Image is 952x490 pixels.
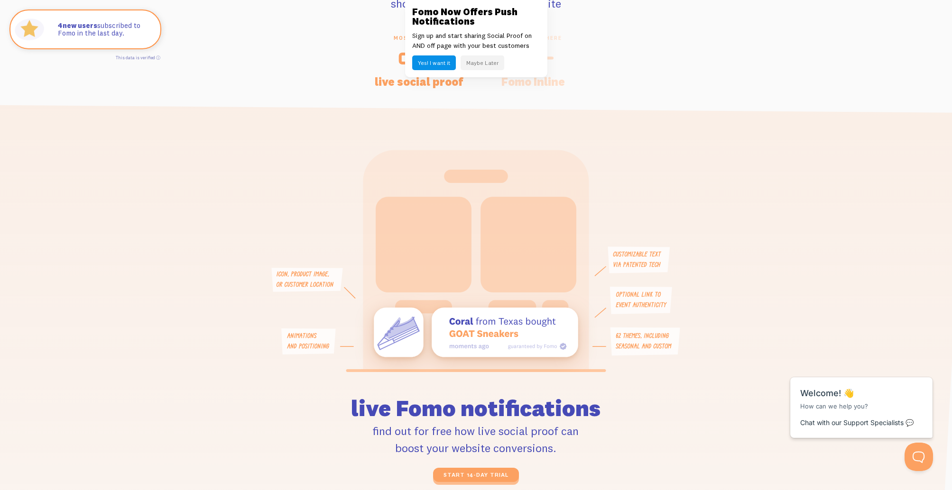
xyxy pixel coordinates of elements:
span: most popular [374,35,465,41]
button: Yes! I want it [412,55,456,70]
h3: Fomo Now Offers Push Notifications [412,7,540,26]
iframe: Help Scout Beacon - Messages and Notifications [786,354,938,443]
h4: Fomo Inline [488,76,579,87]
a: This data is verified ⓘ [116,55,160,60]
h4: live social proof [374,76,465,87]
h2: live Fomo notifications [279,374,673,419]
p: Sign up and start sharing Social Proof on AND off page with your best customers [412,31,540,51]
button: Maybe Later [461,55,504,70]
a: start 14-day trial [433,468,519,482]
p: find out for free how live social proof can boost your website conversions. [279,422,673,456]
iframe: Help Scout Beacon - Open [905,443,933,471]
